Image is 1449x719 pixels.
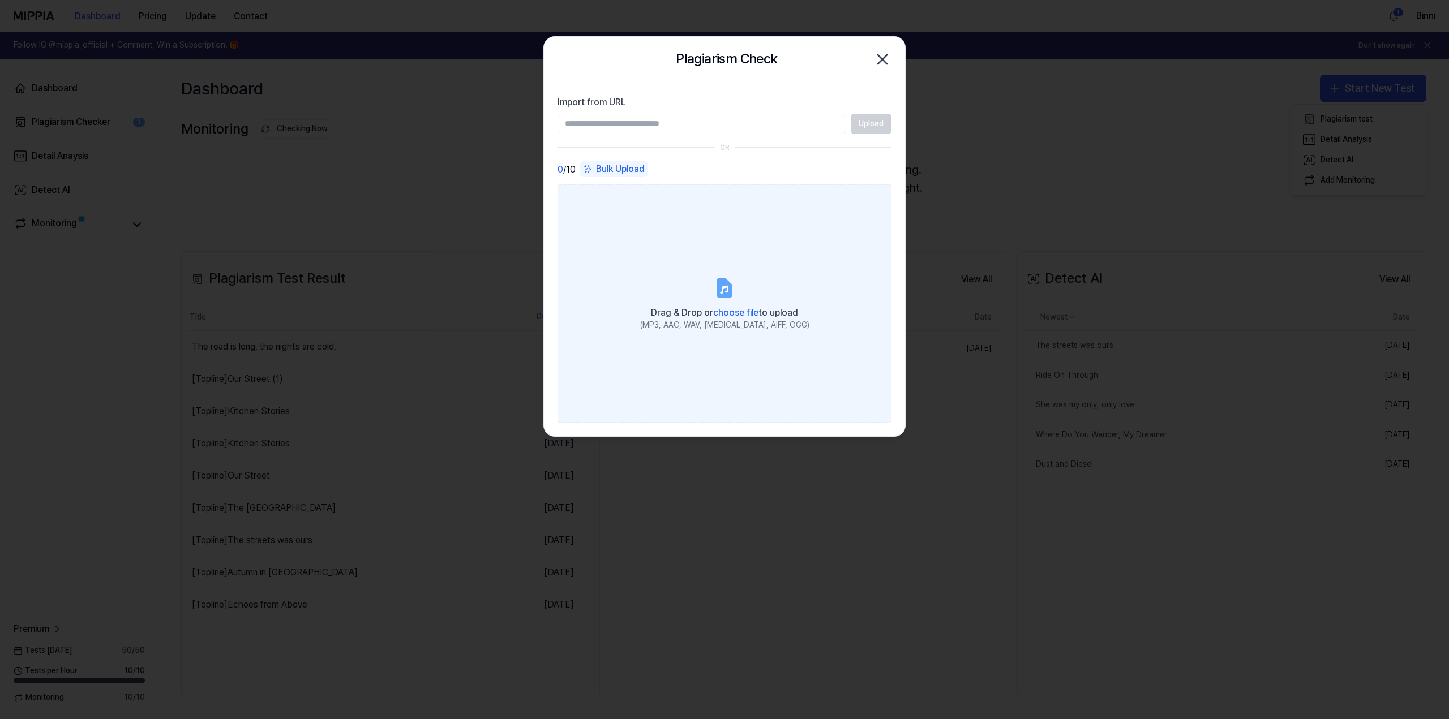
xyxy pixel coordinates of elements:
div: / 10 [558,161,576,178]
span: Drag & Drop or to upload [651,307,798,318]
div: Bulk Upload [580,161,648,177]
button: Bulk Upload [580,161,648,178]
div: OR [720,143,730,153]
label: Import from URL [558,96,891,109]
span: 0 [558,163,563,176]
h2: Plagiarism Check [676,48,777,70]
div: (MP3, AAC, WAV, [MEDICAL_DATA], AIFF, OGG) [640,320,809,331]
span: choose file [713,307,758,318]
